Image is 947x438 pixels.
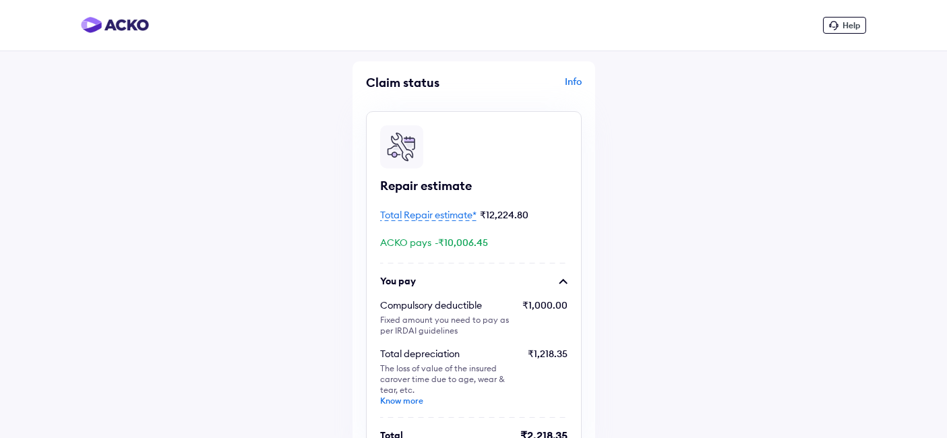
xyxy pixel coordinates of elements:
[528,347,568,406] div: ₹1,218.35
[380,274,416,288] div: You pay
[522,299,568,336] div: ₹1,000.00
[380,178,568,194] div: Repair estimate
[477,75,582,100] div: Info
[380,363,512,406] div: The loss of value of the insured car over time due to age, wear & tear, etc.
[380,299,512,312] div: Compulsory deductible
[435,237,488,249] span: -₹10,006.45
[380,396,423,406] a: Know more
[380,315,512,336] div: Fixed amount you need to pay as per IRDAI guidelines
[366,75,470,90] div: Claim status
[380,209,477,221] span: Total Repair estimate*
[480,209,528,221] span: ₹12,224.80
[380,237,431,249] span: ACKO pays
[843,20,860,30] span: Help
[380,347,512,361] div: Total depreciation
[81,17,149,33] img: horizontal-gradient.png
